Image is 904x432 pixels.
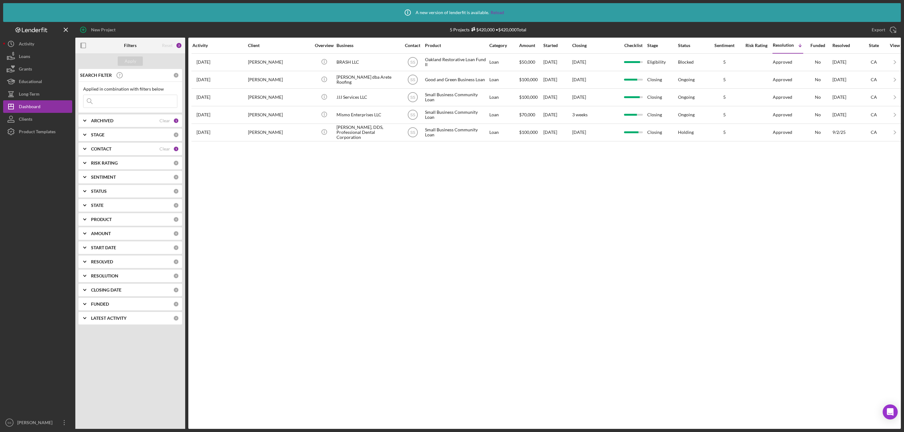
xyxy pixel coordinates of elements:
time: 3 weeks [572,112,588,117]
div: CA [861,60,886,65]
div: [DATE] [543,54,572,71]
b: RESOLUTION [91,273,118,278]
time: 2025-08-12 22:26 [196,77,210,82]
text: SS [410,113,415,117]
b: STATUS [91,189,107,194]
div: $50,000 [519,54,543,71]
a: Loans [3,50,72,63]
div: $100,000 [519,124,543,141]
div: 0 [173,301,179,307]
div: 0 [173,287,179,293]
div: Activity [19,38,34,52]
div: 0 [173,188,179,194]
div: 0 [173,132,179,138]
div: Clear [159,146,170,151]
b: Filters [124,43,137,48]
div: Long-Term [19,88,40,102]
div: Started [543,43,572,48]
div: Approved [773,77,792,82]
div: 1 [173,146,179,152]
div: Eligibility [647,54,677,71]
div: 0 [173,231,179,236]
div: [PERSON_NAME] dba Arete Roofing [336,71,399,88]
div: Closing [647,124,677,141]
div: [PERSON_NAME] [248,89,311,106]
button: Product Templates [3,125,72,138]
b: SEARCH FILTER [80,73,112,78]
button: New Project [75,24,122,36]
div: Small Business Community Loan [425,124,488,141]
div: [DATE] [543,71,572,88]
div: $420,000 [470,27,495,32]
div: 0 [173,160,179,166]
div: [PERSON_NAME] [16,416,56,430]
div: Closing [572,43,619,48]
div: [DATE] [543,107,572,123]
div: Overview [312,43,336,48]
b: START DATE [91,245,116,250]
div: Loan [489,107,519,123]
div: Risk Rating [741,43,772,48]
div: Reset [162,43,173,48]
text: SS [410,130,415,135]
div: Closing [647,107,677,123]
div: Ongoing [678,112,695,117]
a: Long-Term [3,88,72,100]
div: Resolved [832,43,861,48]
div: [DATE] [543,89,572,106]
div: 0 [173,203,179,208]
div: Approved [773,130,792,135]
div: Status [678,43,708,48]
div: Small Business Community Loan [425,107,488,123]
div: Oakland Restorative Loan Fund II [425,54,488,71]
button: Clients [3,113,72,125]
div: Closing [647,71,677,88]
div: Educational [19,75,42,89]
div: Mismo Enterprises LLC [336,107,399,123]
div: Loan [489,71,519,88]
div: 5 [709,112,740,117]
div: CA [861,95,886,100]
a: Activity [3,38,72,50]
text: SS [410,95,415,100]
div: [DATE] [832,71,861,88]
div: 5 [709,95,740,100]
div: Ongoing [678,77,695,82]
time: [DATE] [572,77,586,82]
div: Clients [19,113,32,127]
div: 5 [709,130,740,135]
div: Ongoing [678,95,695,100]
b: AMOUNT [91,231,111,236]
div: 0 [173,315,179,321]
div: 5 [709,60,740,65]
div: [PERSON_NAME] [248,107,311,123]
div: $100,000 [519,89,543,106]
div: Amount [519,43,543,48]
div: [DATE] [543,124,572,141]
div: [DATE] [832,54,861,71]
div: 0 [173,174,179,180]
div: [PERSON_NAME] [248,124,311,141]
div: Product [425,43,488,48]
b: RISK RATING [91,161,118,166]
b: CLOSING DATE [91,287,121,292]
div: CA [861,130,886,135]
b: STATE [91,203,104,208]
button: Apply [118,56,143,66]
div: A new version of lenderfit is available. [400,5,504,20]
button: Dashboard [3,100,72,113]
div: New Project [91,24,116,36]
div: JJJ Services LLC [336,89,399,106]
b: CONTACT [91,146,111,151]
div: No [804,112,832,117]
div: View [887,43,903,48]
div: Small Business Community Loan [425,89,488,106]
text: SS [8,421,12,424]
time: 2025-09-17 16:44 [196,112,210,117]
div: 5 Projects • $420,000 Total [450,27,526,32]
div: Dashboard [19,100,40,114]
div: Funded [804,43,832,48]
button: Educational [3,75,72,88]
